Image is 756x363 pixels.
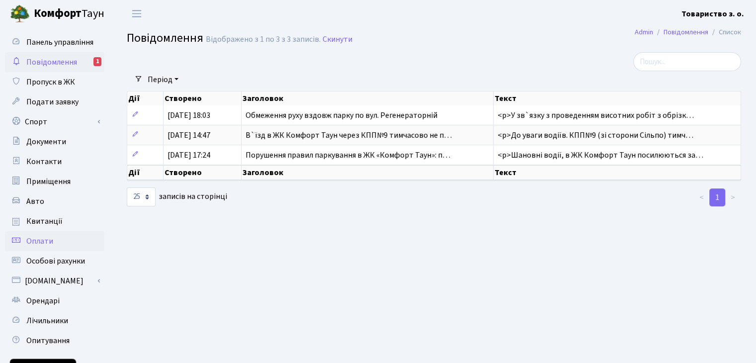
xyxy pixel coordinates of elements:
a: Квитанції [5,211,104,231]
a: Орендарі [5,291,104,311]
span: Пропуск в ЖК [26,77,75,88]
span: Орендарі [26,295,60,306]
span: Порушення правил паркування в ЖК «Комфорт Таун»: п… [246,150,450,161]
span: Авто [26,196,44,207]
a: [DOMAIN_NAME] [5,271,104,291]
span: Таун [34,5,104,22]
span: [DATE] 17:24 [168,150,210,161]
a: 1 [709,188,725,206]
th: Створено [164,91,242,105]
span: <p>У зв`язку з проведенням висотних робіт з обрізк… [498,110,694,121]
a: Період [144,71,182,88]
select: записів на сторінці [127,187,156,206]
a: Панель управління [5,32,104,52]
th: Дії [127,91,164,105]
span: Опитування [26,335,70,346]
a: Повідомлення1 [5,52,104,72]
th: Текст [494,165,741,180]
a: Документи [5,132,104,152]
nav: breadcrumb [620,22,756,43]
a: Подати заявку [5,92,104,112]
span: В`їзд в ЖК Комфорт Таун через КПП№9 тимчасово не п… [246,130,452,141]
span: Подати заявку [26,96,79,107]
div: Відображено з 1 по 3 з 3 записів. [206,35,321,44]
a: Товариство з. о. [681,8,744,20]
span: [DATE] 18:03 [168,110,210,121]
img: logo.png [10,4,30,24]
span: [DATE] 14:47 [168,130,210,141]
th: Заголовок [242,91,494,105]
div: 1 [93,57,101,66]
span: Повідомлення [127,29,203,47]
a: Оплати [5,231,104,251]
span: Панель управління [26,37,93,48]
a: Приміщення [5,172,104,191]
button: Переключити навігацію [124,5,149,22]
a: Лічильники [5,311,104,331]
a: Пропуск в ЖК [5,72,104,92]
a: Повідомлення [664,27,708,37]
a: Опитування [5,331,104,351]
span: Особові рахунки [26,256,85,267]
a: Спорт [5,112,104,132]
b: Комфорт [34,5,82,21]
span: Квитанції [26,216,63,227]
label: записів на сторінці [127,187,227,206]
span: Оплати [26,236,53,247]
span: <p>Шановні водії, в ЖК Комфорт Таун посилюються за… [498,150,703,161]
a: Авто [5,191,104,211]
th: Заголовок [242,165,494,180]
a: Особові рахунки [5,251,104,271]
th: Текст [494,91,741,105]
th: Дії [127,165,164,180]
a: Admin [635,27,653,37]
span: Лічильники [26,315,68,326]
input: Пошук... [633,52,741,71]
span: <p>До уваги водіїв. КПП№9 (зі сторони Сільпо) тимч… [498,130,693,141]
span: Контакти [26,156,62,167]
span: Документи [26,136,66,147]
span: Повідомлення [26,57,77,68]
a: Контакти [5,152,104,172]
a: Скинути [323,35,352,44]
th: Створено [164,165,242,180]
span: Приміщення [26,176,71,187]
li: Список [708,27,741,38]
b: Товариство з. о. [681,8,744,19]
span: Обмеження руху вздовж парку по вул. Регенераторній [246,110,437,121]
